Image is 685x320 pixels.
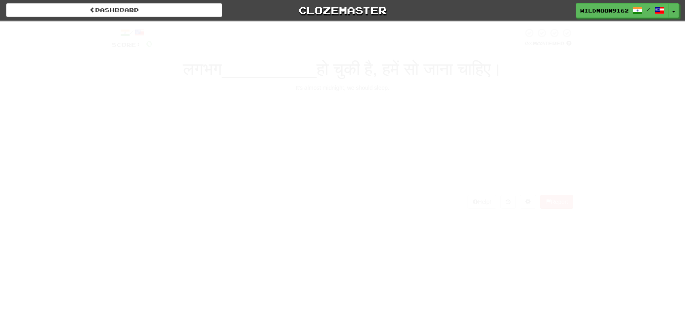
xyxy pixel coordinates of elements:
a: WildMoon9162 / [576,3,669,18]
span: प्रति [416,155,435,168]
small: 2 . [411,114,415,120]
div: Mastered [523,40,573,47]
small: 4 . [412,160,417,167]
span: Score: [112,41,141,48]
button: 4.प्रति [349,144,498,179]
button: Round history (alt+y) [500,195,516,209]
button: 3.आधी रात [187,144,336,179]
span: आधी रात [246,155,282,168]
span: / [647,6,651,12]
span: परीक्षण [251,109,277,121]
div: It's almost midnight, we should sleep. [112,84,573,92]
span: लगभग [183,59,222,78]
a: Clozemaster [234,3,451,17]
span: 0 [215,21,222,31]
span: __________ [222,59,317,78]
span: 0 [146,38,153,49]
span: 0 % [525,40,533,47]
span: WildMoon9162 [580,7,629,14]
div: / [112,28,153,38]
span: 50 [511,21,525,31]
span: 0 [374,21,381,31]
span: चुड़ैल [415,109,436,121]
span: हो चुकी है, हमें सो जाना चाहिए। [317,59,502,78]
button: 2.चुड़ैल [349,97,498,133]
small: 3 . [241,160,246,167]
button: Report [540,195,573,209]
a: Dashboard [6,3,222,17]
button: Help! [468,195,496,209]
small: 1 . [246,114,251,120]
button: 1.परीक्षण [187,97,336,133]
